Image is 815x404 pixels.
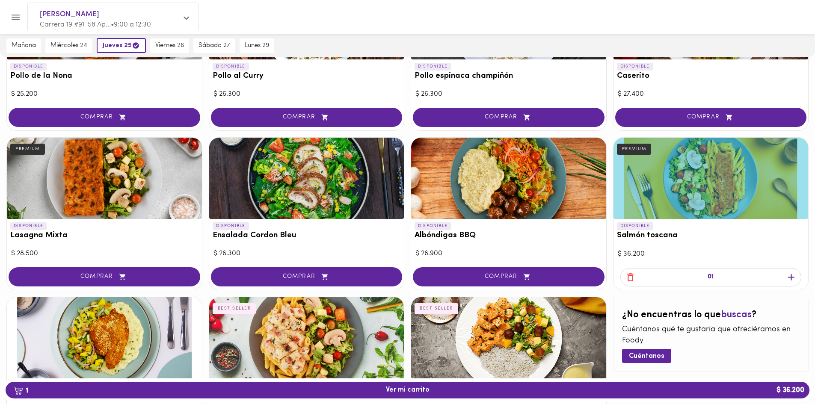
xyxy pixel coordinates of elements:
button: COMPRAR [413,267,605,286]
p: DISPONIBLE [415,63,451,71]
h3: Lasagna Mixta [10,231,199,240]
div: BEST SELLER [415,303,458,314]
button: jueves 25 [97,38,146,53]
button: 1Ver mi carrito$ 36.200 [6,382,809,398]
p: DISPONIBLE [617,63,653,71]
button: COMPRAR [211,108,403,127]
h3: Salmón toscana [617,231,805,240]
span: buscas [721,310,752,320]
button: COMPRAR [9,108,200,127]
img: cart.png [13,386,23,395]
p: Cuéntanos qué te gustaría que ofreciéramos en Foody [622,324,800,346]
div: PREMIUM [10,144,45,155]
b: 1 [8,385,33,396]
div: $ 26.300 [415,89,602,99]
h3: Ensalada Cordon Bleu [213,231,401,240]
button: Cuéntanos [622,349,671,363]
button: COMPRAR [615,108,807,127]
button: mañana [6,38,41,53]
span: sábado 27 [199,42,230,50]
span: COMPRAR [626,114,796,121]
div: Salmón toscana [613,138,809,219]
p: 01 [708,272,714,282]
div: Tilapia parmesana [7,297,202,378]
div: $ 26.900 [415,249,602,259]
h3: Pollo al Curry [213,72,401,81]
div: Albóndigas BBQ [411,138,606,219]
div: $ 25.200 [11,89,198,99]
h3: Albóndigas BBQ [415,231,603,240]
span: Ver mi carrito [386,386,430,394]
button: viernes 26 [150,38,189,53]
span: Cuéntanos [629,352,664,360]
button: Menu [5,7,26,28]
div: BEST SELLER [213,303,256,314]
h3: Caserito [617,72,805,81]
p: DISPONIBLE [213,222,249,230]
button: COMPRAR [9,267,200,286]
p: DISPONIBLE [213,63,249,71]
button: COMPRAR [413,108,605,127]
button: lunes 29 [240,38,274,53]
span: miércoles 24 [50,42,87,50]
p: DISPONIBLE [415,222,451,230]
span: COMPRAR [19,114,190,121]
span: [PERSON_NAME] [40,9,178,20]
p: DISPONIBLE [617,222,653,230]
span: COMPRAR [424,114,594,121]
h3: Pollo espinaca champiñón [415,72,603,81]
span: COMPRAR [19,273,190,280]
button: sábado 27 [193,38,235,53]
div: $ 26.300 [213,89,400,99]
span: COMPRAR [222,273,392,280]
span: COMPRAR [222,114,392,121]
div: Lasagna Mixta [7,138,202,219]
div: $ 27.400 [618,89,804,99]
div: Pollo Tikka Massala [411,297,606,378]
h3: Pollo de la Nona [10,72,199,81]
div: Pollo carbonara [209,297,404,378]
span: viernes 26 [155,42,184,50]
span: jueves 25 [103,41,140,50]
p: DISPONIBLE [10,222,47,230]
div: Ensalada Cordon Bleu [209,138,404,219]
p: DISPONIBLE [10,63,47,71]
iframe: Messagebird Livechat Widget [765,354,806,395]
div: PREMIUM [617,144,652,155]
span: mañana [12,42,36,50]
div: $ 26.300 [213,249,400,259]
button: COMPRAR [211,267,403,286]
span: lunes 29 [245,42,269,50]
div: $ 28.500 [11,249,198,259]
h2: ¿No encuentras lo que ? [622,310,800,320]
div: $ 36.200 [618,249,804,259]
span: COMPRAR [424,273,594,280]
span: Carrera 19 #91-58 Ap... • 9:00 a 12:30 [40,21,151,28]
button: miércoles 24 [45,38,92,53]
